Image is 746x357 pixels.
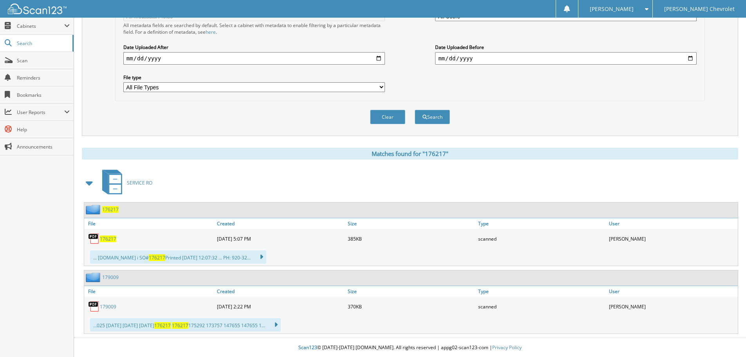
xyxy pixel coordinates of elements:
[476,286,607,297] a: Type
[17,109,64,116] span: User Reports
[84,286,215,297] a: File
[123,52,385,65] input: start
[590,7,634,11] span: [PERSON_NAME]
[664,7,735,11] span: [PERSON_NAME] Chevrolet
[154,322,171,329] span: 176217
[346,299,477,314] div: 370KB
[435,52,697,65] input: end
[149,254,165,261] span: 176217
[127,179,152,186] span: SERVICE RO
[607,231,738,246] div: [PERSON_NAME]
[17,40,69,47] span: Search
[17,74,70,81] span: Reminders
[607,286,738,297] a: User
[17,92,70,98] span: Bookmarks
[8,4,67,14] img: scan123-logo-white.svg
[215,286,346,297] a: Created
[415,110,450,124] button: Search
[346,231,477,246] div: 385KB
[17,126,70,133] span: Help
[215,231,346,246] div: [DATE] 5:07 PM
[123,22,385,35] div: All metadata fields are searched by default. Select a cabinet with metadata to enable filtering b...
[17,57,70,64] span: Scan
[346,218,477,229] a: Size
[88,233,100,245] img: PDF.png
[86,205,102,214] img: folder2.png
[102,274,119,281] a: 179009
[476,218,607,229] a: Type
[90,318,281,332] div: ...025 [DATE] [DATE] [DATE] 175292 173757 147655 147655 1...
[215,218,346,229] a: Created
[206,29,216,35] a: here
[84,218,215,229] a: File
[707,319,746,357] iframe: Chat Widget
[607,218,738,229] a: User
[98,167,152,198] a: SERVICE RO
[17,23,64,29] span: Cabinets
[100,236,116,242] a: 176217
[346,286,477,297] a: Size
[172,322,188,329] span: 176217
[86,272,102,282] img: folder2.png
[215,299,346,314] div: [DATE] 2:22 PM
[476,231,607,246] div: scanned
[298,344,317,351] span: Scan123
[492,344,522,351] a: Privacy Policy
[607,299,738,314] div: [PERSON_NAME]
[17,143,70,150] span: Announcements
[102,206,119,213] a: 176217
[82,148,738,159] div: Matches found for "176217"
[476,299,607,314] div: scanned
[435,44,697,51] label: Date Uploaded Before
[88,301,100,312] img: PDF.png
[123,44,385,51] label: Date Uploaded After
[123,74,385,81] label: File type
[100,303,116,310] a: 179009
[370,110,405,124] button: Clear
[90,250,266,264] div: ... [DOMAIN_NAME] i SO# Printed [DATE] 12:07:32 ... PH: 920-32...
